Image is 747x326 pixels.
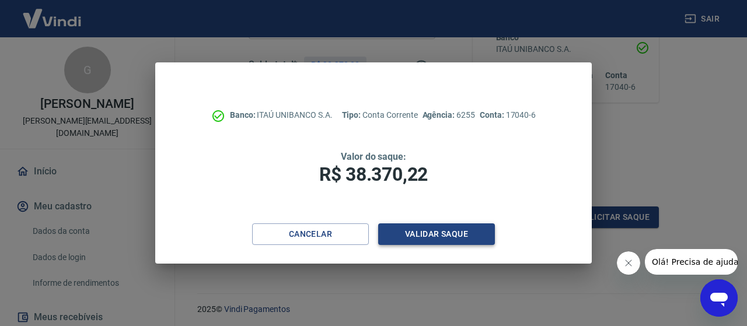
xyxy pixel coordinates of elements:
[252,223,369,245] button: Cancelar
[480,110,506,120] span: Conta:
[645,249,738,275] iframe: Mensagem da empresa
[341,151,406,162] span: Valor do saque:
[617,251,640,275] iframe: Fechar mensagem
[7,8,98,17] span: Olá! Precisa de ajuda?
[230,109,333,121] p: ITAÚ UNIBANCO S.A.
[700,279,738,317] iframe: Botão para abrir a janela de mensagens
[230,110,257,120] span: Banco:
[319,163,428,185] span: R$ 38.370,22
[423,109,475,121] p: 6255
[480,109,536,121] p: 17040-6
[423,110,457,120] span: Agência:
[342,110,363,120] span: Tipo:
[342,109,418,121] p: Conta Corrente
[378,223,495,245] button: Validar saque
